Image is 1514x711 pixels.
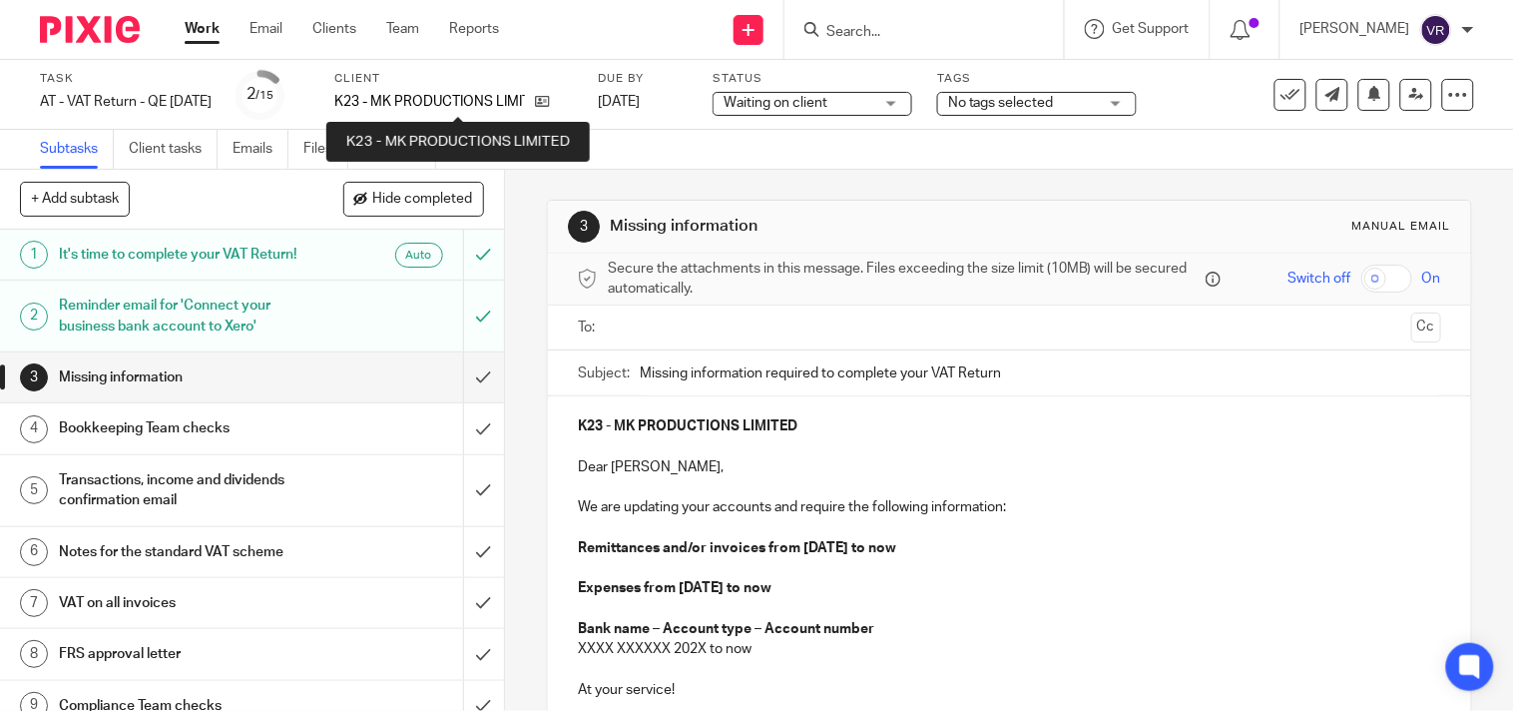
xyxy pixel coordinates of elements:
[343,182,484,216] button: Hide completed
[578,457,1441,477] p: Dear [PERSON_NAME],
[578,318,600,338] label: To:
[256,90,274,101] small: /15
[1300,19,1410,39] p: [PERSON_NAME]
[59,240,315,270] h1: It's time to complete your VAT Return!
[59,291,315,342] h1: Reminder email for 'Connect your business bank account to Xero'
[303,130,348,169] a: Files
[40,92,212,112] div: AT - VAT Return - QE 31-07-2025
[608,259,1201,300] span: Secure the attachments in this message. Files exceeding the size limit (10MB) will be secured aut...
[312,19,356,39] a: Clients
[59,362,315,392] h1: Missing information
[578,639,1441,659] p: XXXX XXXXXX 202X to now
[578,419,797,433] strong: K23 - MK PRODUCTIONS LIMITED
[59,465,315,516] h1: Transactions, income and dividends confirmation email
[578,541,896,555] strong: Remittances and/or invoices from [DATE] to now
[598,71,688,87] label: Due by
[373,192,473,208] span: Hide completed
[20,241,48,269] div: 1
[578,581,771,595] strong: Expenses from [DATE] to now
[59,639,315,669] h1: FRS approval letter
[1352,219,1451,235] div: Manual email
[59,413,315,443] h1: Bookkeeping Team checks
[248,83,274,106] div: 2
[20,182,130,216] button: + Add subtask
[578,363,630,383] label: Subject:
[20,538,48,566] div: 6
[1422,269,1441,289] span: On
[20,303,48,331] div: 2
[185,19,220,39] a: Work
[1288,269,1351,289] span: Switch off
[59,537,315,567] h1: Notes for the standard VAT scheme
[568,211,600,243] div: 3
[40,130,114,169] a: Subtasks
[233,130,288,169] a: Emails
[578,622,874,636] strong: Bank name – Account type – Account number
[713,71,912,87] label: Status
[598,95,640,109] span: [DATE]
[20,476,48,504] div: 5
[40,71,212,87] label: Task
[20,640,48,668] div: 8
[129,130,218,169] a: Client tasks
[40,16,140,43] img: Pixie
[449,19,499,39] a: Reports
[20,589,48,617] div: 7
[578,680,1441,700] p: At your service!
[59,588,315,618] h1: VAT on all invoices
[610,216,1052,237] h1: Missing information
[334,71,573,87] label: Client
[948,96,1054,110] span: No tags selected
[937,71,1137,87] label: Tags
[578,497,1441,517] p: We are updating your accounts and require the following information:
[1411,313,1441,343] button: Cc
[395,243,443,268] div: Auto
[1420,14,1452,46] img: svg%3E
[40,92,212,112] div: AT - VAT Return - QE [DATE]
[20,415,48,443] div: 4
[824,24,1004,42] input: Search
[363,130,436,169] a: Notes (1)
[1113,22,1190,36] span: Get Support
[386,19,419,39] a: Team
[724,96,827,110] span: Waiting on client
[334,92,525,112] p: K23 - MK PRODUCTIONS LIMITED
[250,19,282,39] a: Email
[20,363,48,391] div: 3
[451,130,528,169] a: Audit logs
